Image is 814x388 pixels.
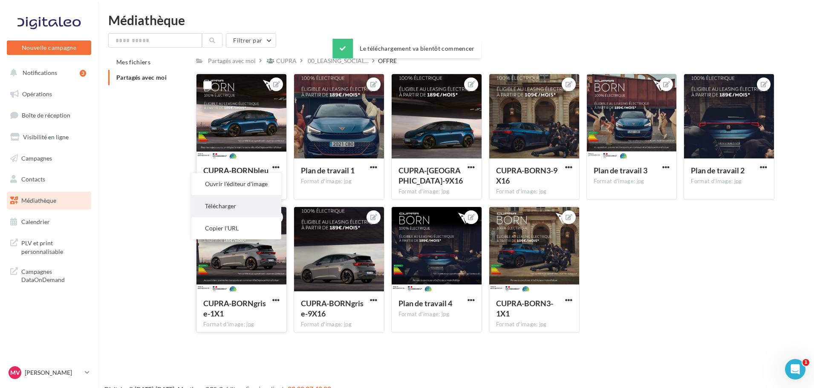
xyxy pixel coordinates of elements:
span: Opérations [22,90,52,98]
span: Contacts [21,175,45,183]
button: Télécharger [191,195,281,217]
span: Notifications [23,69,57,76]
div: Format d'image: jpg [496,321,572,328]
div: CUPRA [276,57,297,65]
a: Contacts [5,170,93,188]
div: Médiathèque [108,14,804,26]
div: Format d'image: jpg [691,178,767,185]
a: Calendrier [5,213,93,231]
button: Copier l'URL [191,217,281,239]
button: Filtrer par [226,33,276,48]
span: CUPRA-BORNbleue-9X16 [398,166,463,185]
div: Format d'image: jpg [301,178,377,185]
div: Format d'image: jpg [398,310,475,318]
button: Ouvrir l'éditeur d'image [191,173,281,195]
span: CUPRA-BORNgrise-9X16 [301,299,364,318]
span: Médiathèque [21,197,56,204]
p: [PERSON_NAME] [25,368,81,377]
div: Le téléchargement va bientôt commencer [332,39,481,58]
div: Format d'image: jpg [594,178,670,185]
a: Mv [PERSON_NAME] [7,365,91,381]
span: Calendrier [21,218,50,225]
a: Campagnes [5,149,93,167]
span: CUPRA-BORNbleue-1X1 [203,166,268,185]
div: Format d'image: jpg [398,188,475,195]
span: 1 [802,359,809,366]
span: Plan de travail 2 [691,166,745,175]
span: Mv [10,368,20,377]
span: Mes fichiers [116,58,150,66]
span: Campagnes DataOnDemand [21,266,88,284]
a: Boîte de réception [5,106,93,124]
span: PLV et print personnalisable [21,237,88,256]
a: Campagnes DataOnDemand [5,262,93,287]
span: Plan de travail 4 [398,299,452,308]
a: Visibilité en ligne [5,128,93,146]
div: Format d'image: jpg [203,321,280,328]
div: 3 [80,70,86,77]
span: Boîte de réception [22,112,70,119]
span: CUPRA-BORN3-1X1 [496,299,553,318]
a: PLV et print personnalisable [5,234,93,259]
span: Partagés avec moi [116,74,167,81]
iframe: Intercom live chat [785,359,805,379]
span: Plan de travail 1 [301,166,355,175]
div: Format d'image: jpg [301,321,377,328]
span: Campagnes [21,154,52,161]
span: CUPRA-BORN3-9X16 [496,166,557,185]
button: Notifications 3 [5,64,89,82]
span: Plan de travail 3 [594,166,647,175]
a: Médiathèque [5,192,93,210]
button: Nouvelle campagne [7,40,91,55]
span: CUPRA-BORNgrise-1X1 [203,299,266,318]
a: Opérations [5,85,93,103]
div: Partagés avec moi [208,57,256,65]
span: 00_LEASING_SOCIAL... [308,57,369,65]
div: Format d'image: jpg [496,188,572,195]
span: Visibilité en ligne [23,133,69,141]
